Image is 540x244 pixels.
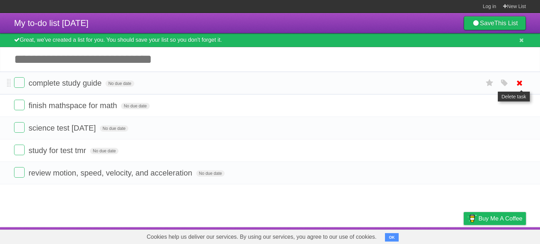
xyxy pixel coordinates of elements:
label: Done [14,77,25,88]
span: My to-do list [DATE] [14,18,89,28]
label: Done [14,167,25,178]
a: Terms [431,229,446,242]
label: Done [14,145,25,155]
span: review motion, speed, velocity, and acceleration [28,169,194,177]
span: No due date [121,103,149,109]
label: Done [14,100,25,110]
a: Suggest a feature [482,229,526,242]
b: This List [494,20,518,27]
button: OK [385,233,399,242]
span: No due date [100,125,128,132]
a: Privacy [455,229,473,242]
img: Buy me a coffee [467,212,477,224]
label: Star task [483,77,496,89]
label: Done [14,122,25,133]
span: No due date [90,148,118,154]
a: Buy me a coffee [464,212,526,225]
span: Buy me a coffee [478,212,522,225]
span: complete study guide [28,79,103,87]
span: No due date [196,170,225,177]
a: About [370,229,385,242]
a: Developers [393,229,422,242]
a: SaveThis List [464,16,526,30]
span: study for test tmr [28,146,88,155]
span: finish mathspace for math [28,101,119,110]
span: No due date [105,80,134,87]
span: science test [DATE] [28,124,98,132]
span: Cookies help us deliver our services. By using our services, you agree to our use of cookies. [140,230,384,244]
